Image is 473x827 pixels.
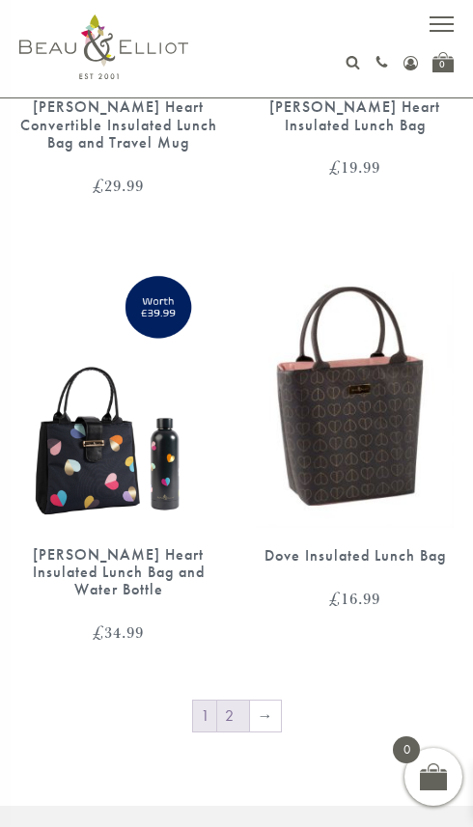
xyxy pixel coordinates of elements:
[93,620,104,644] span: £
[250,701,281,731] a: →
[329,587,341,610] span: £
[19,14,188,79] img: logo
[329,155,341,179] span: £
[329,155,380,179] bdi: 19.99
[193,701,216,731] span: Page 1
[329,587,380,610] bdi: 16.99
[19,271,217,527] img: Emily Heart Insulated Lunch Bag and Water Bottle
[93,174,104,197] span: £
[19,699,454,737] nav: Product Pagination
[256,271,454,607] a: Dove Insulated Lunch Bag Dove Insulated Lunch Bag £16.99
[256,547,454,565] div: Dove Insulated Lunch Bag
[93,174,144,197] bdi: 29.99
[19,546,217,599] div: [PERSON_NAME] Heart Insulated Lunch Bag and Water Bottle
[19,98,217,152] div: [PERSON_NAME] Heart Convertible Insulated Lunch Bag and Travel Mug
[93,620,144,644] bdi: 34.99
[217,701,249,731] a: Page 2
[393,736,420,763] span: 0
[256,271,454,528] img: Dove Insulated Lunch Bag
[432,52,454,72] a: 0
[19,271,217,641] a: Emily Heart Insulated Lunch Bag and Water Bottle [PERSON_NAME] Heart Insulated Lunch Bag and Wate...
[256,98,454,134] div: [PERSON_NAME] Heart Insulated Lunch Bag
